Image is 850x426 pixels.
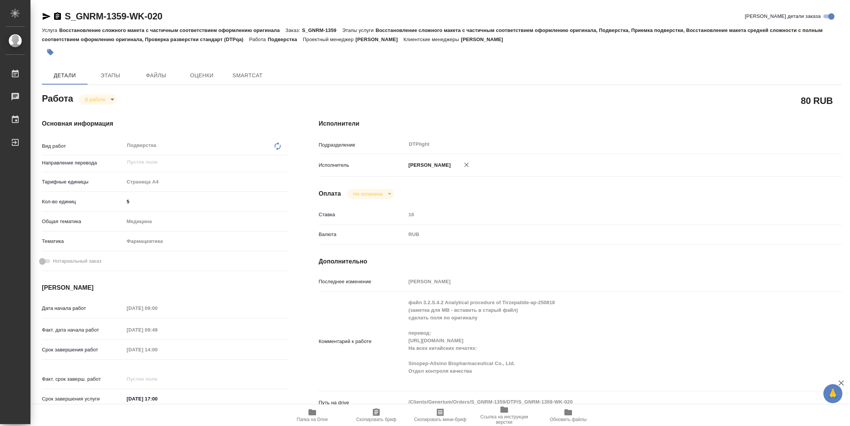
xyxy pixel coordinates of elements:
[249,37,268,42] p: Работа
[42,238,124,245] p: Тематика
[406,276,798,287] input: Пустое поле
[319,141,406,149] p: Подразделение
[826,386,839,402] span: 🙏
[406,161,451,169] p: [PERSON_NAME]
[42,119,288,128] h4: Основная информация
[408,405,472,426] button: Скопировать мини-бриф
[351,191,385,197] button: Не оплачена
[319,399,406,407] p: Путь на drive
[286,27,302,33] p: Заказ:
[319,119,842,128] h4: Исполнители
[319,278,406,286] p: Последнее изменение
[406,209,798,220] input: Пустое поле
[356,417,396,422] span: Скопировать бриф
[79,94,117,105] div: В работе
[83,96,108,103] button: В работе
[42,198,124,206] p: Кол-во единиц
[42,27,59,33] p: Услуга
[42,375,124,383] p: Факт. срок заверш. работ
[414,417,466,422] span: Скопировать мини-бриф
[92,71,129,80] span: Этапы
[458,156,475,173] button: Удалить исполнителя
[42,12,51,21] button: Скопировать ссылку для ЯМессенджера
[42,395,124,403] p: Срок завершения услуги
[124,373,191,385] input: Пустое поле
[319,161,406,169] p: Исполнитель
[356,37,404,42] p: [PERSON_NAME]
[319,189,341,198] h4: Оплата
[229,71,266,80] span: SmartCat
[42,159,124,167] p: Направление перевода
[268,37,303,42] p: Подверстка
[124,176,288,188] div: Страница А4
[124,393,191,404] input: ✎ Введи что-нибудь
[53,257,101,265] span: Нотариальный заказ
[184,71,220,80] span: Оценки
[42,218,124,225] p: Общая тематика
[42,91,73,105] h2: Работа
[42,142,124,150] p: Вид работ
[344,405,408,426] button: Скопировать бриф
[347,189,394,199] div: В работе
[303,37,355,42] p: Проектный менеджер
[124,303,191,314] input: Пустое поле
[42,326,124,334] p: Факт. дата начала работ
[42,44,59,61] button: Добавить тэг
[477,414,532,425] span: Ссылка на инструкции верстки
[403,37,461,42] p: Клиентские менеджеры
[406,396,798,408] textarea: /Clients/Generium/Orders/S_GNRM-1359/DTP/S_GNRM-1359-WK-020
[126,158,270,167] input: Пустое поле
[302,27,342,33] p: S_GNRM-1359
[42,178,124,186] p: Тарифные единицы
[472,405,536,426] button: Ссылка на инструкции верстки
[124,196,288,207] input: ✎ Введи что-нибудь
[823,384,842,403] button: 🙏
[42,27,823,42] p: Восстановление сложного макета с частичным соответствием оформлению оригинала, Подверстка, Приемк...
[297,417,328,422] span: Папка на Drive
[536,405,600,426] button: Обновить файлы
[53,12,62,21] button: Скопировать ссылку
[65,11,162,21] a: S_GNRM-1359-WK-020
[42,283,288,292] h4: [PERSON_NAME]
[124,235,288,248] div: Фармацевтика
[280,405,344,426] button: Папка на Drive
[138,71,174,80] span: Файлы
[550,417,587,422] span: Обновить файлы
[406,296,798,385] textarea: файл 3.2.S.4.2 Analytical procedure of Tirzepatide-ap-250818 (заметка для МВ - вставить в старый ...
[319,338,406,345] p: Комментарий к работе
[461,37,509,42] p: [PERSON_NAME]
[319,257,842,266] h4: Дополнительно
[319,211,406,219] p: Ставка
[124,324,191,335] input: Пустое поле
[42,305,124,312] p: Дата начала работ
[59,27,285,33] p: Восстановление сложного макета с частичным соответствием оформлению оригинала
[342,27,375,33] p: Этапы услуги
[406,228,798,241] div: RUB
[124,215,288,228] div: Медицина
[801,94,833,107] h2: 80 RUB
[319,231,406,238] p: Валюта
[46,71,83,80] span: Детали
[42,346,124,354] p: Срок завершения работ
[745,13,821,20] span: [PERSON_NAME] детали заказа
[124,344,191,355] input: Пустое поле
